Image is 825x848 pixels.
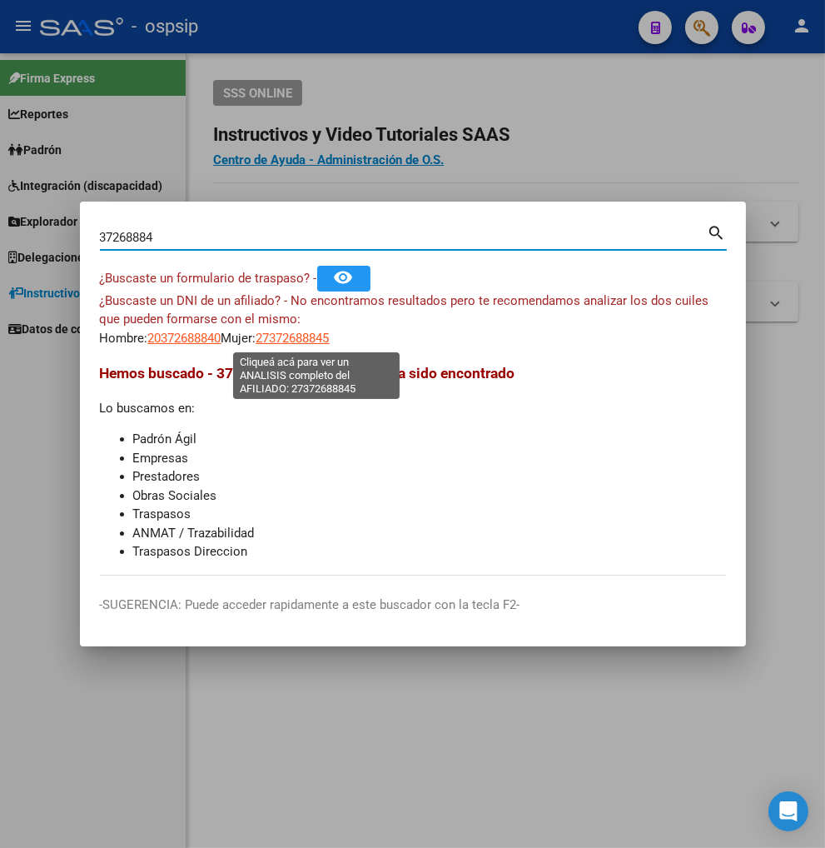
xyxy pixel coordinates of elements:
[133,505,726,524] li: Traspasos
[100,362,726,561] div: Lo buscamos en:
[256,331,330,346] span: 27372688845
[133,467,726,486] li: Prestadores
[100,292,726,348] div: Hombre: Mujer:
[100,293,709,327] span: ¿Buscaste un DNI de un afiliado? - No encontramos resultados pero te recomendamos analizar los do...
[100,365,515,382] span: Hemos buscado - 37268884 - y el mismo no ha sido encontrado
[148,331,221,346] span: 20372688840
[133,524,726,543] li: ANMAT / Trazabilidad
[133,542,726,561] li: Traspasos Direccion
[708,222,727,242] mat-icon: search
[133,486,726,506] li: Obras Sociales
[133,449,726,468] li: Empresas
[133,430,726,449] li: Padrón Ágil
[100,271,317,286] span: ¿Buscaste un formulario de traspaso? -
[334,267,354,287] mat-icon: remove_red_eye
[768,791,808,831] div: Open Intercom Messenger
[100,596,726,615] p: -SUGERENCIA: Puede acceder rapidamente a este buscador con la tecla F2-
